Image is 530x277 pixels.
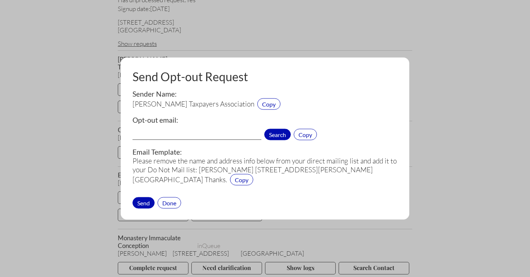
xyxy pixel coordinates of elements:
[132,69,397,84] div: Send Opt-out Request
[132,197,155,208] div: Send
[132,100,254,108] span: [PERSON_NAME] Taxpayers Association
[264,129,291,140] span: Search
[132,116,178,124] label: Opt-out email:
[230,174,253,185] span: Copy
[132,90,177,98] label: Sender Name:
[294,129,317,140] span: Copy
[257,98,280,110] span: Copy
[158,197,181,208] div: Done
[132,156,397,185] div: Please remove the name and address info below from your direct mailing list and add it to your Do...
[132,147,182,156] label: Email Template:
